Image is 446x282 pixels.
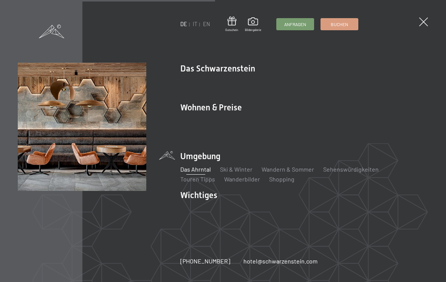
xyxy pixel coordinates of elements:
[180,21,187,27] a: DE
[203,21,210,27] a: EN
[225,17,238,32] a: Gutschein
[193,21,197,27] a: IT
[245,28,261,32] span: Bildergalerie
[284,21,306,28] span: Anfragen
[224,175,260,183] a: Wanderbilder
[243,257,317,265] a: hotel@schwarzenstein.com
[18,63,146,191] img: Wellnesshotels - Bar - Spieltische - Kinderunterhaltung
[323,166,379,173] a: Sehenswürdigkeiten
[331,21,348,28] span: Buchen
[180,175,215,183] a: Touren Tipps
[269,175,294,183] a: Shopping
[225,28,238,32] span: Gutschein
[220,166,252,173] a: Ski & Winter
[262,166,314,173] a: Wandern & Sommer
[180,257,230,265] span: [PHONE_NUMBER]
[321,19,358,30] a: Buchen
[245,17,261,32] a: Bildergalerie
[277,19,314,30] a: Anfragen
[180,166,211,173] a: Das Ahrntal
[180,257,230,265] a: [PHONE_NUMBER]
